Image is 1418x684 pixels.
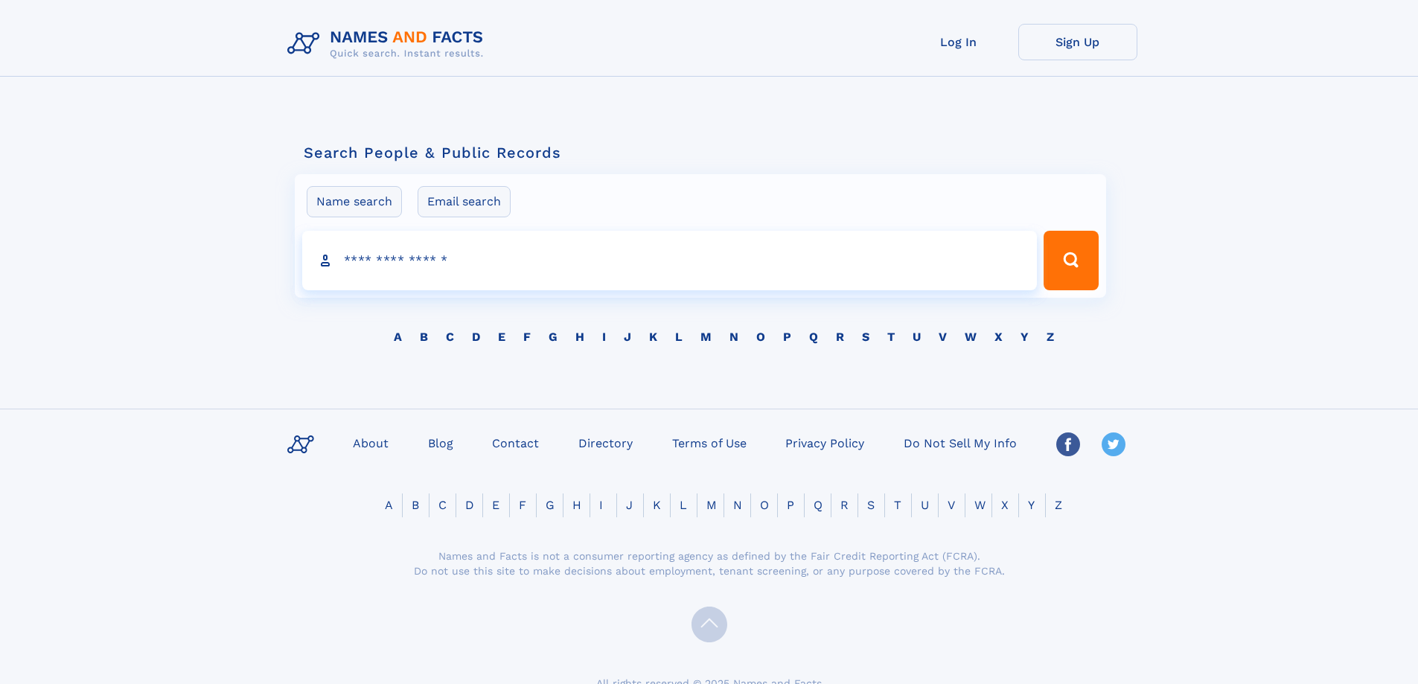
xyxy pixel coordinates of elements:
a: S [853,330,878,344]
div: Search People & Public Records [304,142,1115,163]
a: X [986,330,1012,344]
a: H [563,498,590,512]
a: I [593,330,615,344]
a: T [885,498,910,512]
a: About [347,432,395,453]
img: Logo Names and Facts [281,24,496,64]
a: Do Not Sell My Info [898,432,1023,453]
a: E [483,498,508,512]
a: Q [800,330,827,344]
a: G [537,498,563,512]
a: Sign Up [1018,24,1137,60]
label: Name search [307,186,402,217]
a: A [385,330,411,344]
a: P [774,330,800,344]
img: Facebook [1056,432,1080,456]
a: P [778,498,803,512]
a: N [724,498,751,512]
a: D [456,498,483,512]
input: search input [302,231,1037,290]
a: K [640,330,666,344]
a: O [747,330,774,344]
a: V [939,498,964,512]
a: C [429,498,456,512]
a: G [540,330,566,344]
a: Q [805,498,831,512]
a: X [992,498,1018,512]
a: U [904,330,930,344]
button: Search Button [1044,231,1099,290]
div: Names and Facts is not a consumer reporting agency as defined by the Fair Credit Reporting Act (F... [412,549,1007,578]
a: O [751,498,778,512]
a: Y [1019,498,1044,512]
a: F [510,498,535,512]
a: I [590,498,612,512]
a: R [831,498,857,512]
a: T [878,330,904,344]
a: Blog [422,432,459,453]
a: W [965,498,994,512]
a: B [403,498,428,512]
a: R [827,330,853,344]
a: J [617,498,642,512]
a: Log In [899,24,1018,60]
a: M [697,498,726,512]
a: V [930,330,956,344]
a: W [956,330,986,344]
a: U [912,498,938,512]
a: K [644,498,670,512]
a: Directory [572,432,639,453]
a: L [671,498,696,512]
a: B [411,330,437,344]
a: Y [1012,330,1038,344]
a: Z [1038,330,1063,344]
label: Email search [418,186,511,217]
a: S [858,498,884,512]
a: E [489,330,514,344]
a: Contact [486,432,545,453]
a: D [463,330,489,344]
a: L [666,330,692,344]
a: Terms of Use [666,432,753,453]
a: C [437,330,463,344]
a: M [692,330,721,344]
a: A [376,498,402,512]
a: Privacy Policy [779,432,870,453]
a: Z [1046,498,1071,512]
img: Twitter [1102,432,1125,456]
a: N [721,330,747,344]
a: H [566,330,593,344]
a: F [514,330,540,344]
a: J [615,330,640,344]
